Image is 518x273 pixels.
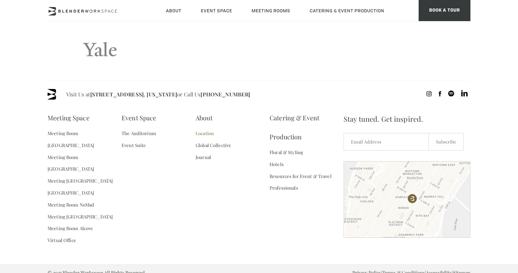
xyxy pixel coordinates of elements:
[122,139,146,151] a: Event Suite
[270,158,284,170] a: Hotels
[196,108,212,127] a: About
[344,133,429,151] input: Email Address
[270,108,344,146] a: Catering & Event Production
[48,108,90,127] a: Meeting Space
[48,234,76,246] a: Virtual Office
[196,139,231,151] a: Global Collective
[428,133,464,151] input: Subscribe
[344,108,470,129] span: Stay tuned. Get inspired.
[48,222,93,234] a: Meeting Room Alcove
[48,187,94,199] a: [GEOGRAPHIC_DATA]
[201,91,250,98] a: [PHONE_NUMBER]
[66,89,250,100] span: Visit Us at or Call Us
[48,127,122,151] a: Meeting Room [GEOGRAPHIC_DATA]
[48,211,113,223] a: Meeting [GEOGRAPHIC_DATA]
[270,146,303,158] a: Floral & Styling
[48,151,122,175] a: Meeting Room [GEOGRAPHIC_DATA]
[48,175,113,187] a: Meeting [GEOGRAPHIC_DATA]
[90,91,177,98] a: [STREET_ADDRESS]. [US_STATE]
[196,151,211,163] a: Journal
[122,127,156,139] a: The Auditorium
[196,127,214,139] a: Location
[48,199,94,211] a: Meeting Room NoMad
[122,108,156,127] a: Event Space
[270,170,344,194] a: Resources for Event & Travel Professionals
